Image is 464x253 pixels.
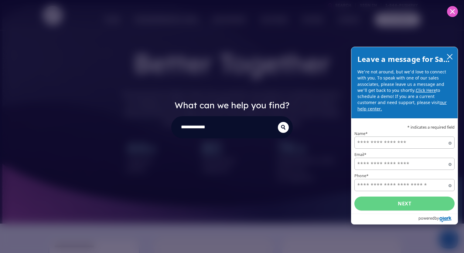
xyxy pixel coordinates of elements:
[354,158,455,170] input: Email
[357,100,447,111] a: our help center.
[357,69,452,112] p: We're not around, but we'd love to connect with you. To speak with one of our sales associates, p...
[449,163,452,166] span: Required field
[354,137,455,149] input: Name
[175,100,289,110] h2: What can we help you find?
[354,132,455,136] label: Name*
[435,214,439,222] span: by
[354,174,455,178] label: Phone*
[354,153,455,157] label: Email*
[418,214,435,222] span: powered
[354,125,455,129] p: * indicates a required field
[449,142,452,145] span: Required field
[354,197,455,211] button: Next
[357,53,452,65] h2: Leave a message for Sales!
[445,52,455,61] button: close chatbox
[449,184,452,187] span: Required field
[418,214,458,224] a: Powered by Olark
[354,179,455,191] input: Phone
[416,87,436,93] a: Click Here
[351,47,458,224] div: olark chatbox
